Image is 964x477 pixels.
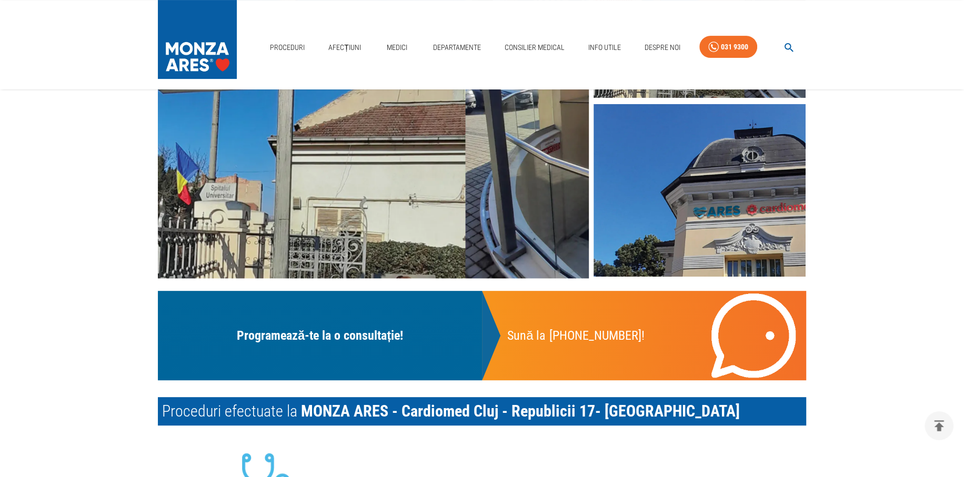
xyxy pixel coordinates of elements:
[925,411,953,440] button: delete
[266,37,309,58] a: Proceduri
[507,328,644,343] strong: Sună la [PHONE_NUMBER]!
[721,40,748,54] div: 031 9300
[237,326,403,345] p: Programează-te la o consultație!
[699,36,757,58] a: 031 9300
[500,37,569,58] a: Consilier Medical
[158,291,806,380] a: Programează-te la o consultație!Sună la [PHONE_NUMBER]!
[158,397,806,425] h2: Proceduri efectuate la
[584,37,625,58] a: Info Utile
[429,37,485,58] a: Departamente
[640,37,684,58] a: Despre Noi
[324,37,365,58] a: Afecțiuni
[301,402,740,420] span: MONZA ARES - Cardiomed Cluj - Republicii 17 - [GEOGRAPHIC_DATA]
[380,37,414,58] a: Medici
[594,104,806,277] img: ARES - Cardiomed Cluj Republicii 17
